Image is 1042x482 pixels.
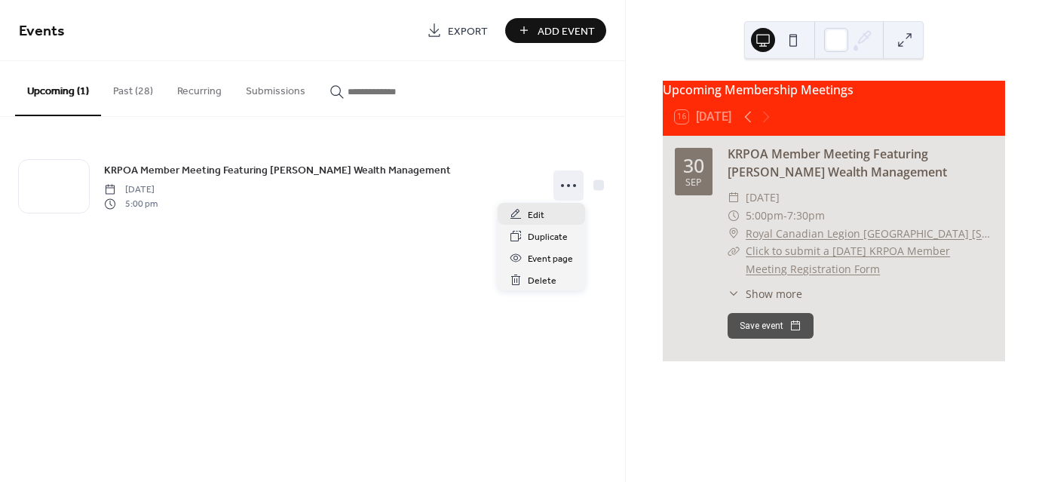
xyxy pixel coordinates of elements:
[448,23,488,39] span: Export
[165,61,234,115] button: Recurring
[528,273,556,289] span: Delete
[234,61,317,115] button: Submissions
[528,207,544,223] span: Edit
[728,286,802,302] button: ​Show more
[683,156,704,175] div: 30
[19,17,65,46] span: Events
[663,81,1005,99] div: Upcoming Membership Meetings
[104,197,158,210] span: 5:00 pm
[728,242,740,260] div: ​
[728,286,740,302] div: ​
[728,313,814,339] button: Save event
[685,178,702,188] div: Sep
[728,189,740,207] div: ​
[538,23,595,39] span: Add Event
[746,207,783,225] span: 5:00pm
[746,225,993,243] a: Royal Canadian Legion [GEOGRAPHIC_DATA] [STREET_ADDRESS]
[728,207,740,225] div: ​
[505,18,606,43] button: Add Event
[783,207,787,225] span: -
[746,244,950,276] a: Click to submit a [DATE] KRPOA Member Meeting Registration Form
[415,18,499,43] a: Export
[101,61,165,115] button: Past (28)
[787,207,825,225] span: 7:30pm
[104,163,451,179] span: KRPOA Member Meeting Featuring [PERSON_NAME] Wealth Management
[104,183,158,197] span: [DATE]
[104,161,451,179] a: KRPOA Member Meeting Featuring [PERSON_NAME] Wealth Management
[746,189,780,207] span: [DATE]
[728,225,740,243] div: ​
[528,251,573,267] span: Event page
[728,146,947,180] a: KRPOA Member Meeting Featuring [PERSON_NAME] Wealth Management
[746,286,802,302] span: Show more
[528,229,568,245] span: Duplicate
[15,61,101,116] button: Upcoming (1)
